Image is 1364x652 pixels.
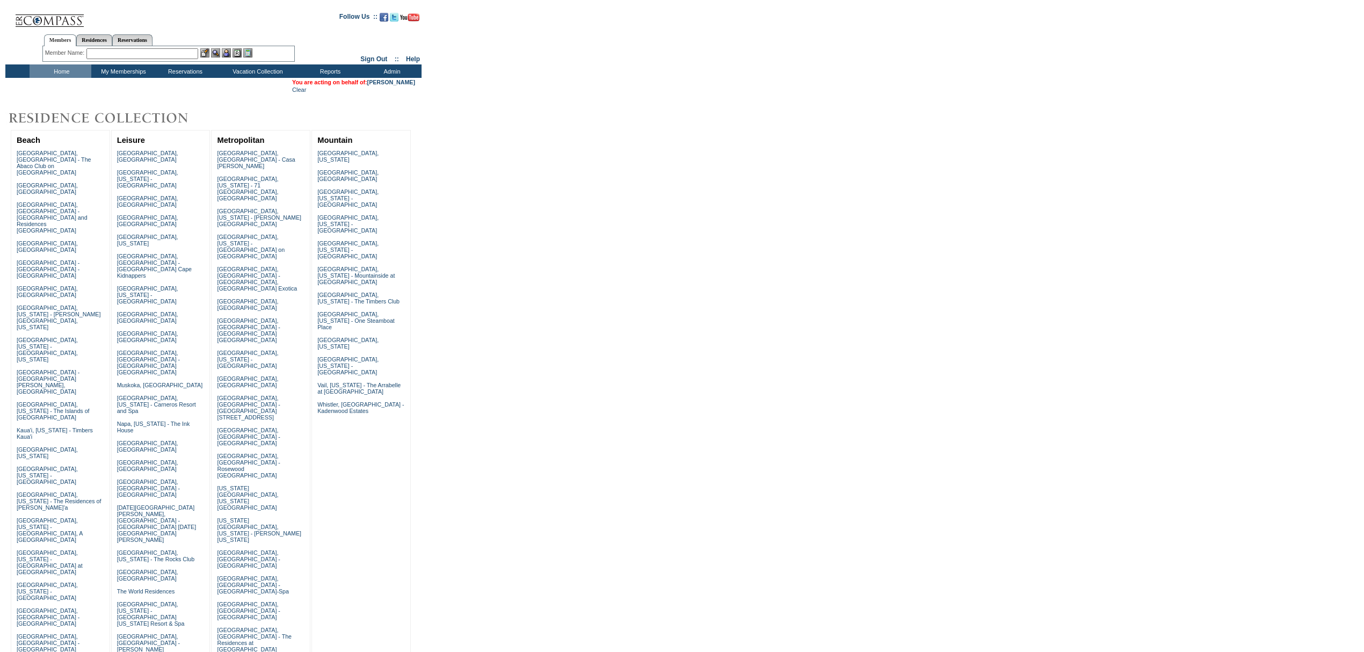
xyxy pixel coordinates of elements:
[17,607,79,627] a: [GEOGRAPHIC_DATA], [GEOGRAPHIC_DATA] - [GEOGRAPHIC_DATA]
[17,150,91,176] a: [GEOGRAPHIC_DATA], [GEOGRAPHIC_DATA] - The Abaco Club on [GEOGRAPHIC_DATA]
[17,259,79,279] a: [GEOGRAPHIC_DATA] - [GEOGRAPHIC_DATA] - [GEOGRAPHIC_DATA]
[215,64,298,78] td: Vacation Collection
[117,150,178,163] a: [GEOGRAPHIC_DATA], [GEOGRAPHIC_DATA]
[217,298,278,311] a: [GEOGRAPHIC_DATA], [GEOGRAPHIC_DATA]
[17,136,40,144] a: Beach
[17,401,90,421] a: [GEOGRAPHIC_DATA], [US_STATE] - The Islands of [GEOGRAPHIC_DATA]
[317,214,379,234] a: [GEOGRAPHIC_DATA], [US_STATE] - [GEOGRAPHIC_DATA]
[17,337,78,363] a: [GEOGRAPHIC_DATA], [US_STATE] - [GEOGRAPHIC_DATA], [US_STATE]
[222,48,231,57] img: Impersonate
[380,13,388,21] img: Become our fan on Facebook
[117,459,178,472] a: [GEOGRAPHIC_DATA], [GEOGRAPHIC_DATA]
[217,453,280,479] a: [GEOGRAPHIC_DATA], [GEOGRAPHIC_DATA] - Rosewood [GEOGRAPHIC_DATA]
[390,13,398,21] img: Follow us on Twitter
[117,549,195,562] a: [GEOGRAPHIC_DATA], [US_STATE] - The Rocks Club
[17,285,78,298] a: [GEOGRAPHIC_DATA], [GEOGRAPHIC_DATA]
[117,214,178,227] a: [GEOGRAPHIC_DATA], [GEOGRAPHIC_DATA]
[360,64,422,78] td: Admin
[117,421,190,433] a: Napa, [US_STATE] - The Ink House
[317,266,395,285] a: [GEOGRAPHIC_DATA], [US_STATE] - Mountainside at [GEOGRAPHIC_DATA]
[217,150,295,169] a: [GEOGRAPHIC_DATA], [GEOGRAPHIC_DATA] - Casa [PERSON_NAME]
[317,292,400,305] a: [GEOGRAPHIC_DATA], [US_STATE] - The Timbers Club
[395,55,399,63] span: ::
[17,369,79,395] a: [GEOGRAPHIC_DATA] - [GEOGRAPHIC_DATA][PERSON_NAME], [GEOGRAPHIC_DATA]
[117,395,196,414] a: [GEOGRAPHIC_DATA], [US_STATE] - Carneros Resort and Spa
[17,491,101,511] a: [GEOGRAPHIC_DATA], [US_STATE] - The Residences of [PERSON_NAME]'a
[217,427,280,446] a: [GEOGRAPHIC_DATA], [GEOGRAPHIC_DATA] - [GEOGRAPHIC_DATA]
[5,107,215,129] img: Destinations by Exclusive Resorts
[217,375,278,388] a: [GEOGRAPHIC_DATA], [GEOGRAPHIC_DATA]
[14,5,84,27] img: Compass Home
[112,34,153,46] a: Reservations
[17,549,83,575] a: [GEOGRAPHIC_DATA], [US_STATE] - [GEOGRAPHIC_DATA] at [GEOGRAPHIC_DATA]
[317,189,379,208] a: [GEOGRAPHIC_DATA], [US_STATE] - [GEOGRAPHIC_DATA]
[117,601,185,627] a: [GEOGRAPHIC_DATA], [US_STATE] - [GEOGRAPHIC_DATA] [US_STATE] Resort & Spa
[153,64,215,78] td: Reservations
[406,55,420,63] a: Help
[117,311,178,324] a: [GEOGRAPHIC_DATA], [GEOGRAPHIC_DATA]
[217,317,280,343] a: [GEOGRAPHIC_DATA], [GEOGRAPHIC_DATA] - [GEOGRAPHIC_DATA] [GEOGRAPHIC_DATA]
[367,79,415,85] a: [PERSON_NAME]
[17,466,78,485] a: [GEOGRAPHIC_DATA], [US_STATE] - [GEOGRAPHIC_DATA]
[339,12,378,25] td: Follow Us ::
[117,136,145,144] a: Leisure
[400,13,419,21] img: Subscribe to our YouTube Channel
[243,48,252,57] img: b_calculator.gif
[217,575,288,595] a: [GEOGRAPHIC_DATA], [GEOGRAPHIC_DATA] - [GEOGRAPHIC_DATA]-Spa
[217,350,278,369] a: [GEOGRAPHIC_DATA], [US_STATE] - [GEOGRAPHIC_DATA]
[400,16,419,23] a: Subscribe to our YouTube Channel
[17,182,78,195] a: [GEOGRAPHIC_DATA], [GEOGRAPHIC_DATA]
[117,504,196,543] a: [DATE][GEOGRAPHIC_DATA][PERSON_NAME], [GEOGRAPHIC_DATA] - [GEOGRAPHIC_DATA] [DATE][GEOGRAPHIC_DAT...
[117,253,192,279] a: [GEOGRAPHIC_DATA], [GEOGRAPHIC_DATA] - [GEOGRAPHIC_DATA] Cape Kidnappers
[17,517,83,543] a: [GEOGRAPHIC_DATA], [US_STATE] - [GEOGRAPHIC_DATA], A [GEOGRAPHIC_DATA]
[17,240,78,253] a: [GEOGRAPHIC_DATA], [GEOGRAPHIC_DATA]
[117,569,178,582] a: [GEOGRAPHIC_DATA], [GEOGRAPHIC_DATA]
[217,517,301,543] a: [US_STATE][GEOGRAPHIC_DATA], [US_STATE] - [PERSON_NAME] [US_STATE]
[91,64,153,78] td: My Memberships
[292,79,415,85] span: You are acting on behalf of:
[117,382,202,388] a: Muskoka, [GEOGRAPHIC_DATA]
[117,285,178,305] a: [GEOGRAPHIC_DATA], [US_STATE] - [GEOGRAPHIC_DATA]
[217,485,278,511] a: [US_STATE][GEOGRAPHIC_DATA], [US_STATE][GEOGRAPHIC_DATA]
[217,176,278,201] a: [GEOGRAPHIC_DATA], [US_STATE] - 71 [GEOGRAPHIC_DATA], [GEOGRAPHIC_DATA]
[17,446,78,459] a: [GEOGRAPHIC_DATA], [US_STATE]
[317,401,404,414] a: Whistler, [GEOGRAPHIC_DATA] - Kadenwood Estates
[217,266,297,292] a: [GEOGRAPHIC_DATA], [GEOGRAPHIC_DATA] - [GEOGRAPHIC_DATA], [GEOGRAPHIC_DATA] Exotica
[298,64,360,78] td: Reports
[117,330,178,343] a: [GEOGRAPHIC_DATA], [GEOGRAPHIC_DATA]
[390,16,398,23] a: Follow us on Twitter
[17,427,93,440] a: Kaua'i, [US_STATE] - Timbers Kaua'i
[200,48,209,57] img: b_edit.gif
[44,34,77,46] a: Members
[217,549,280,569] a: [GEOGRAPHIC_DATA], [GEOGRAPHIC_DATA] - [GEOGRAPHIC_DATA]
[317,150,379,163] a: [GEOGRAPHIC_DATA], [US_STATE]
[217,208,301,227] a: [GEOGRAPHIC_DATA], [US_STATE] - [PERSON_NAME][GEOGRAPHIC_DATA]
[17,582,78,601] a: [GEOGRAPHIC_DATA], [US_STATE] - [GEOGRAPHIC_DATA]
[117,195,178,208] a: [GEOGRAPHIC_DATA], [GEOGRAPHIC_DATA]
[317,337,379,350] a: [GEOGRAPHIC_DATA], [US_STATE]
[317,311,395,330] a: [GEOGRAPHIC_DATA], [US_STATE] - One Steamboat Place
[117,479,180,498] a: [GEOGRAPHIC_DATA], [GEOGRAPHIC_DATA] - [GEOGRAPHIC_DATA]
[117,234,178,247] a: [GEOGRAPHIC_DATA], [US_STATE]
[317,382,401,395] a: Vail, [US_STATE] - The Arrabelle at [GEOGRAPHIC_DATA]
[17,201,88,234] a: [GEOGRAPHIC_DATA], [GEOGRAPHIC_DATA] - [GEOGRAPHIC_DATA] and Residences [GEOGRAPHIC_DATA]
[117,588,175,595] a: The World Residences
[317,169,379,182] a: [GEOGRAPHIC_DATA], [GEOGRAPHIC_DATA]
[217,395,280,421] a: [GEOGRAPHIC_DATA], [GEOGRAPHIC_DATA] - [GEOGRAPHIC_DATA][STREET_ADDRESS]
[380,16,388,23] a: Become our fan on Facebook
[117,350,180,375] a: [GEOGRAPHIC_DATA], [GEOGRAPHIC_DATA] - [GEOGRAPHIC_DATA] [GEOGRAPHIC_DATA]
[317,240,379,259] a: [GEOGRAPHIC_DATA], [US_STATE] - [GEOGRAPHIC_DATA]
[317,356,379,375] a: [GEOGRAPHIC_DATA], [US_STATE] - [GEOGRAPHIC_DATA]
[117,169,178,189] a: [GEOGRAPHIC_DATA], [US_STATE] - [GEOGRAPHIC_DATA]
[292,86,306,93] a: Clear
[117,440,178,453] a: [GEOGRAPHIC_DATA], [GEOGRAPHIC_DATA]
[217,601,280,620] a: [GEOGRAPHIC_DATA], [GEOGRAPHIC_DATA] - [GEOGRAPHIC_DATA]
[360,55,387,63] a: Sign Out
[76,34,112,46] a: Residences
[5,16,14,17] img: i.gif
[45,48,86,57] div: Member Name:
[217,136,264,144] a: Metropolitan
[17,305,101,330] a: [GEOGRAPHIC_DATA], [US_STATE] - [PERSON_NAME][GEOGRAPHIC_DATA], [US_STATE]
[217,234,285,259] a: [GEOGRAPHIC_DATA], [US_STATE] - [GEOGRAPHIC_DATA] on [GEOGRAPHIC_DATA]
[211,48,220,57] img: View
